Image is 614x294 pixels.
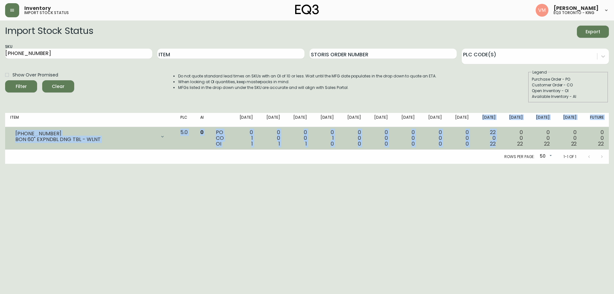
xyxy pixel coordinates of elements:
div: PO CO [216,130,226,147]
th: [DATE] [285,113,312,127]
th: [DATE] [474,113,501,127]
div: 50 [537,151,553,162]
th: [DATE] [555,113,582,127]
span: 1 [279,140,280,147]
h2: Import Stock Status [5,26,93,38]
div: Purchase Order - PO [532,76,605,82]
div: 0 0 [452,130,469,147]
span: Show Over Promised [12,72,58,78]
div: 22 0 [479,130,496,147]
div: 0 0 [344,130,361,147]
span: Export [582,28,604,36]
img: logo [295,4,319,15]
button: Filter [5,80,37,92]
div: 0 0 [506,130,523,147]
span: 0 [385,140,388,147]
legend: Legend [532,69,547,75]
th: [DATE] [420,113,447,127]
div: [PHONE_NUMBER] [15,131,156,137]
div: 0 0 [290,130,307,147]
img: 0f63483a436850f3a2e29d5ab35f16df [536,4,548,17]
p: Rows per page: [504,154,535,160]
th: [DATE] [366,113,393,127]
button: Export [577,26,609,38]
div: Customer Order - CO [532,82,605,88]
span: 0 [439,140,442,147]
li: When looking at OI quantities, keep masterpacks in mind. [178,79,437,85]
span: 0 [331,140,334,147]
td: 5.0 [175,127,195,150]
div: Available Inventory - AI [532,94,605,99]
span: 22 [517,140,523,147]
span: Inventory [24,6,51,11]
span: 0 [358,140,361,147]
th: Item [5,113,175,127]
div: 0 0 [560,130,577,147]
th: [DATE] [447,113,474,127]
div: BON 60" EXPNDBL DNG TBL - WLNT [15,137,156,142]
div: 0 0 [263,130,280,147]
th: AI [195,113,210,127]
li: Do not quote standard lead times on SKUs with an OI of 10 or less. Wait until the MFG date popula... [178,73,437,79]
th: [DATE] [393,113,420,127]
span: 0 [466,140,469,147]
div: [PHONE_NUMBER]BON 60" EXPNDBL DNG TBL - WLNT [10,130,170,144]
div: 0 0 [371,130,388,147]
div: 0 0 [398,130,415,147]
th: Future [582,113,609,127]
span: 22 [490,140,496,147]
th: PLC [175,113,195,127]
th: [DATE] [312,113,339,127]
div: 0 0 [533,130,550,147]
span: 22 [544,140,550,147]
div: 0 0 [587,130,604,147]
th: [DATE] [528,113,555,127]
span: [PERSON_NAME] [554,6,599,11]
span: 0 [412,140,415,147]
span: 22 [598,140,604,147]
div: 0 1 [317,130,334,147]
span: 22 [571,140,577,147]
p: 1-1 of 1 [563,154,576,160]
span: 0 [200,129,204,136]
span: 1 [305,140,307,147]
th: [DATE] [339,113,366,127]
button: Clear [42,80,74,92]
li: MFGs listed in the drop down under the SKU are accurate and will align with Sales Portal. [178,85,437,91]
div: 0 1 [236,130,253,147]
h5: import stock status [24,11,69,15]
th: [DATE] [501,113,528,127]
th: [DATE] [231,113,258,127]
span: OI [216,140,221,147]
div: 0 0 [425,130,442,147]
div: Open Inventory - OI [532,88,605,94]
span: Clear [47,83,69,91]
span: 1 [251,140,253,147]
th: [DATE] [258,113,285,127]
h5: eq3 toronto - king [554,11,594,15]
